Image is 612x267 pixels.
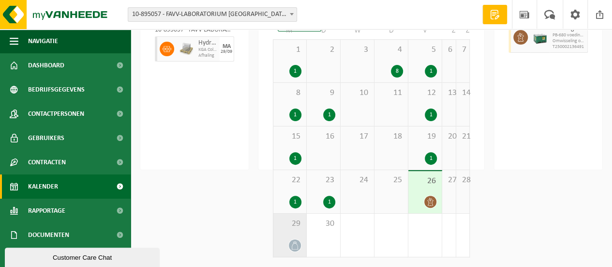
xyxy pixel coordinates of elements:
[223,44,231,49] div: MA
[447,88,451,98] span: 13
[221,49,232,54] div: 29/09
[323,109,335,121] div: 1
[379,45,403,55] span: 4
[312,175,335,186] span: 23
[289,65,301,78] div: 1
[289,152,301,165] div: 1
[461,45,465,55] span: 7
[391,65,403,78] div: 8
[413,131,437,142] span: 19
[379,131,403,142] span: 18
[413,88,437,98] span: 12
[447,131,451,142] span: 20
[28,102,84,126] span: Contactpersonen
[345,88,369,98] span: 10
[425,109,437,121] div: 1
[179,42,194,56] img: LP-PA-00000-WDN-11
[552,32,585,38] span: PB-680 voedingsafval, bevat producten van dierlijke oorspr
[28,174,58,199] span: Kalender
[323,196,335,208] div: 1
[461,131,465,142] span: 21
[198,53,217,59] span: Afhaling
[408,22,442,39] td: V
[345,45,369,55] span: 3
[278,45,301,55] span: 1
[128,8,297,21] span: 10-895057 - FAVV-LABORATORIUM GENTBRUGGE - GENTBRUGGE
[5,246,162,267] iframe: chat widget
[374,22,408,39] td: D
[413,176,437,187] span: 26
[28,53,64,78] span: Dashboard
[307,22,341,39] td: D
[28,78,85,102] span: Bedrijfsgegevens
[28,199,65,223] span: Rapportage
[28,29,58,53] span: Navigatie
[128,7,297,22] span: 10-895057 - FAVV-LABORATORIUM GENTBRUGGE - GENTBRUGGE
[312,219,335,229] span: 30
[413,45,437,55] span: 5
[28,223,69,247] span: Documenten
[278,17,321,31] div: Vandaag
[312,131,335,142] span: 16
[289,196,301,208] div: 1
[425,152,437,165] div: 1
[312,45,335,55] span: 2
[379,175,403,186] span: 25
[552,44,585,50] span: T250002136491
[278,219,301,229] span: 29
[312,88,335,98] span: 9
[289,109,301,121] div: 1
[461,88,465,98] span: 14
[456,22,470,39] td: Z
[552,38,585,44] span: Omwisseling op vaste frequentie (incl. verwerking)
[341,22,374,39] td: W
[442,22,456,39] td: Z
[461,175,465,186] span: 28
[379,88,403,98] span: 11
[345,131,369,142] span: 17
[533,30,547,45] img: PB-LB-0680-HPE-GN-01
[278,88,301,98] span: 8
[425,65,437,78] div: 1
[198,39,217,47] span: Hydroxylamine hydrochloride 99%
[198,47,217,53] span: KGA Colli naar SGS
[28,126,64,150] span: Gebruikers
[28,150,66,174] span: Contracten
[447,45,451,55] span: 6
[155,27,234,36] div: 10-895057 - FAVV-LABORATORIUM [GEOGRAPHIC_DATA] - [GEOGRAPHIC_DATA]
[278,175,301,186] span: 22
[278,131,301,142] span: 15
[273,22,307,39] td: M
[447,175,451,186] span: 27
[345,175,369,186] span: 24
